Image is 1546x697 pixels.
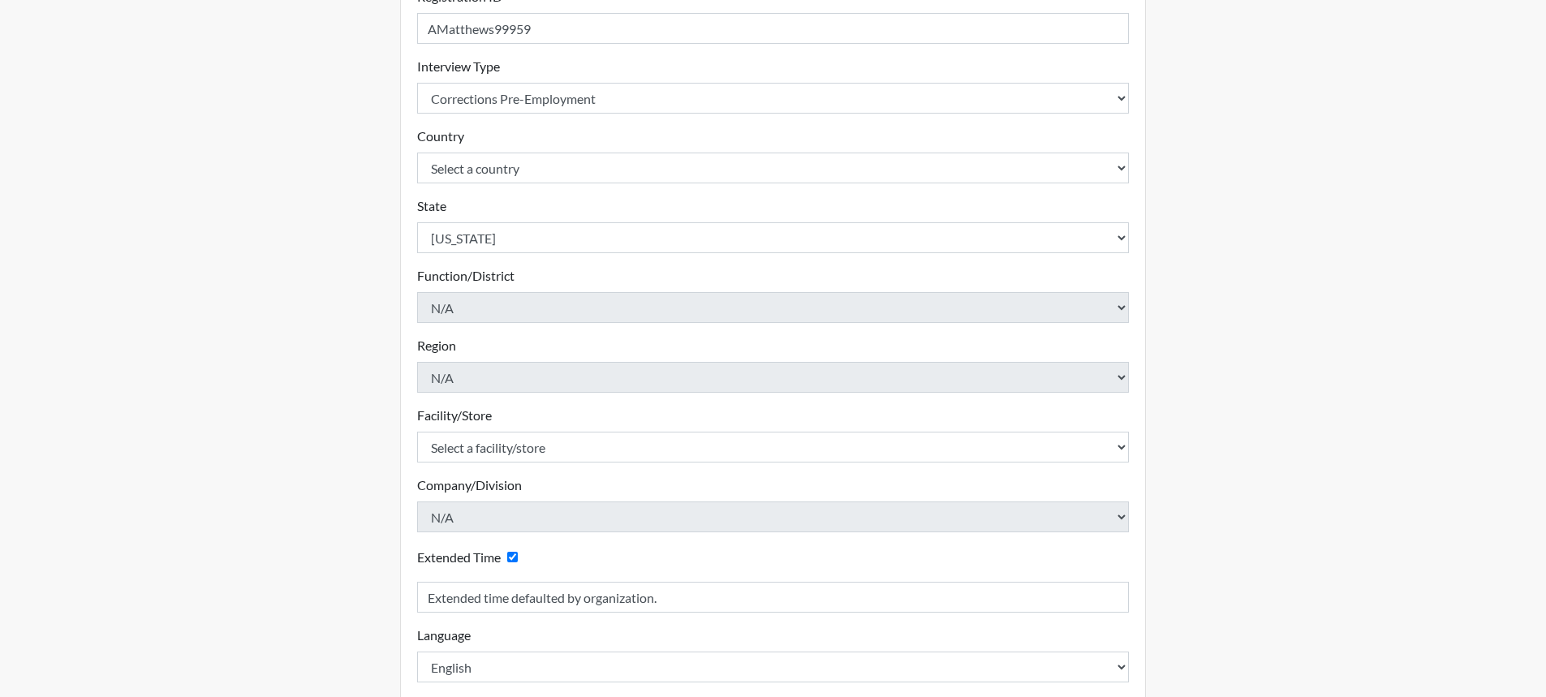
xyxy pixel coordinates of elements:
[417,548,501,567] label: Extended Time
[417,266,515,286] label: Function/District
[417,626,471,645] label: Language
[417,406,492,425] label: Facility/Store
[417,127,464,146] label: Country
[417,13,1130,44] input: Insert a Registration ID, which needs to be a unique alphanumeric value for each interviewee
[417,196,446,216] label: State
[417,475,522,495] label: Company/Division
[417,57,500,76] label: Interview Type
[417,582,1130,613] input: Reason for Extension
[417,545,524,569] div: Checking this box will provide the interviewee with an accomodation of extra time to answer each ...
[417,336,456,355] label: Region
